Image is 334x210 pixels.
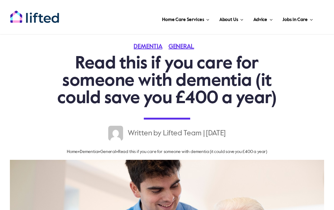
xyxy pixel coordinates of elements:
a: Jobs in Care [280,9,315,28]
a: General [100,150,116,154]
span: » » » [67,150,267,154]
span: Home Care Services [162,15,204,25]
a: Advice [251,9,274,28]
h1: Read this if you care for someone with dementia (it could save you £400 a year) [43,55,292,107]
a: Home Care Services [160,9,211,28]
a: Dementia [80,150,98,154]
a: About Us [217,9,245,28]
a: lifted-logo [10,10,59,16]
span: About Us [219,15,238,25]
nav: Main Menu [63,9,315,28]
span: Jobs in Care [282,15,307,25]
nav: Breadcrumb [43,147,292,157]
span: Advice [253,15,267,25]
span: Read this if you care for someone with dementia (it could save you £400 a year) [118,150,267,154]
a: Home [67,150,78,154]
a: Dementia [134,44,168,50]
a: General [169,44,200,50]
span: Categories: , [134,44,200,50]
